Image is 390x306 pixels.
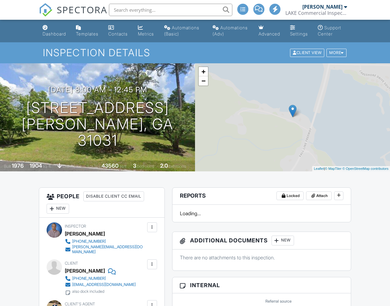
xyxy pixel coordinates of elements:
a: Client View [289,50,326,55]
span: Inspector [65,224,86,228]
label: Referral source [265,299,292,304]
div: 3 [133,162,136,169]
a: Settings [288,22,310,40]
div: [PHONE_NUMBER] [72,276,106,281]
span: crawlspace [63,164,82,169]
a: [PERSON_NAME][EMAIL_ADDRESS][DOMAIN_NAME] [65,245,145,254]
h1: Inspection Details [43,47,347,58]
div: Settings [290,31,308,36]
span: bathrooms [169,164,186,169]
img: The Best Home Inspection Software - Spectora [39,3,52,17]
div: also dock included [72,289,104,294]
a: © OpenStreetMap contributors [342,167,388,170]
div: Automations (Basic) [164,25,199,36]
div: New [47,204,69,214]
a: [EMAIL_ADDRESS][DOMAIN_NAME] [65,282,136,288]
span: Built [4,164,11,169]
div: [PERSON_NAME] [302,4,342,10]
p: There are no attachments to this inspection. [180,254,343,261]
div: Templates [76,31,98,36]
a: Templates [73,22,101,40]
div: LAKE Commercial Inspections & Consulting, llc. [285,10,347,16]
a: © MapTiler [325,167,342,170]
div: Automations (Adv) [213,25,248,36]
a: Zoom out [199,76,208,86]
a: SPECTORA [39,8,107,21]
h3: Additional Documents [172,232,351,249]
a: Support Center [315,22,350,40]
h3: People [39,188,164,218]
div: 43560 [102,162,118,169]
span: bedrooms [137,164,154,169]
div: 1976 [12,162,24,169]
div: Metrics [138,31,154,36]
div: Contacts [108,31,128,36]
div: [EMAIL_ADDRESS][DOMAIN_NAME] [72,282,136,287]
h3: Internal [172,277,351,293]
a: Automations (Advanced) [210,22,251,40]
span: sq.ft. [119,164,127,169]
a: [PHONE_NUMBER] [65,275,136,282]
div: Advanced [259,31,280,36]
h1: [STREET_ADDRESS] [PERSON_NAME], GA 31031 [10,100,185,149]
div: [PERSON_NAME] [65,229,105,238]
a: Dashboard [40,22,68,40]
div: [PERSON_NAME][EMAIL_ADDRESS][DOMAIN_NAME] [72,245,145,254]
div: 2.0 [160,162,168,169]
span: Lot Size [88,164,101,169]
h3: [DATE] 8:00 am - 12:45 pm [48,86,147,94]
a: Metrics [135,22,157,40]
span: Client [65,261,78,266]
div: [PHONE_NUMBER] [72,239,106,244]
a: Advanced [256,22,283,40]
a: Contacts [106,22,130,40]
div: Support Center [318,25,341,36]
a: Zoom in [199,67,208,76]
a: Automations (Basic) [162,22,205,40]
div: 1904 [30,162,42,169]
div: Disable Client CC Email [83,191,144,201]
div: [PERSON_NAME] [65,266,105,275]
span: sq. ft. [43,164,52,169]
input: Search everything... [109,4,232,16]
div: More [326,49,346,57]
div: New [272,236,294,245]
a: Leaflet [314,167,324,170]
div: Dashboard [43,31,66,36]
div: Client View [290,49,324,57]
span: SPECTORA [57,3,107,16]
div: | [312,166,390,171]
a: [PHONE_NUMBER] [65,238,145,245]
